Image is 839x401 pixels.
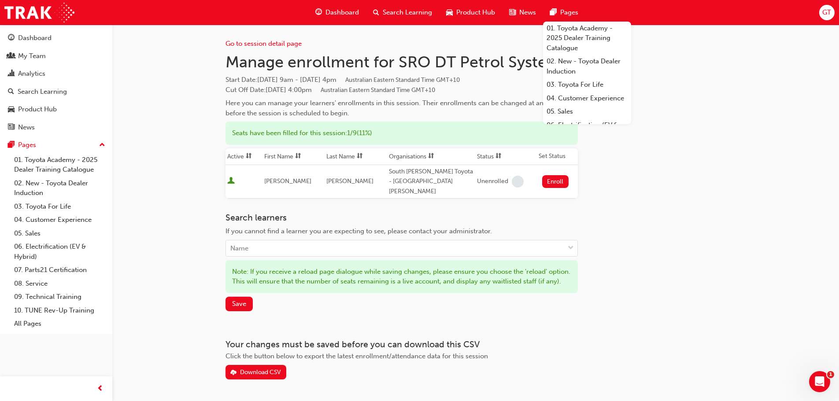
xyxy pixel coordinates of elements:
button: Pages [4,137,109,153]
span: Australian Eastern Standard Time GMT+10 [345,76,460,84]
span: [PERSON_NAME] [264,177,311,185]
div: Note: If you receive a reload page dialogue while saving changes, please ensure you choose the 'r... [225,260,578,293]
span: Save [232,300,246,308]
button: Download CSV [225,365,286,379]
span: Start Date : [225,75,578,85]
th: Toggle SortBy [225,148,262,165]
a: 07. Parts21 Certification [11,263,109,277]
a: All Pages [11,317,109,331]
span: guage-icon [315,7,322,18]
th: Toggle SortBy [262,148,325,165]
a: Go to session detail page [225,40,302,48]
span: search-icon [8,88,14,96]
a: search-iconSearch Learning [366,4,439,22]
th: Toggle SortBy [325,148,387,165]
span: 1 [827,371,834,378]
span: car-icon [446,7,453,18]
a: News [4,119,109,136]
span: Dashboard [325,7,359,18]
span: download-icon [230,369,237,377]
a: 05. Sales [11,227,109,240]
div: Here you can manage your learners' enrollments in this session. Their enrollments can be changed ... [225,98,578,118]
button: GT [819,5,835,20]
span: pages-icon [550,7,557,18]
a: 03. Toyota For Life [543,78,631,92]
a: Analytics [4,66,109,82]
a: pages-iconPages [543,4,585,22]
a: 06. Electrification (EV & Hybrid) [543,118,631,142]
span: Pages [560,7,578,18]
a: 09. Technical Training [11,290,109,304]
a: 10. TUNE Rev-Up Training [11,304,109,317]
a: 06. Electrification (EV & Hybrid) [11,240,109,263]
button: DashboardMy TeamAnalyticsSearch LearningProduct HubNews [4,28,109,137]
div: South [PERSON_NAME] Toyota - [GEOGRAPHIC_DATA][PERSON_NAME] [389,167,473,197]
a: 02. New - Toyota Dealer Induction [11,177,109,200]
span: sorting-icon [428,153,434,160]
span: [DATE] 9am - [DATE] 4pm [257,76,460,84]
span: Cut Off Date : [DATE] 4:00pm [225,86,435,94]
span: Australian Eastern Standard Time GMT+10 [321,86,435,94]
span: Click the button below to export the latest enrollment/attendance data for this session [225,352,488,360]
a: Search Learning [4,84,109,100]
span: people-icon [8,52,15,60]
span: down-icon [568,243,574,254]
div: News [18,122,35,132]
div: My Team [18,51,46,61]
button: Enroll [542,175,569,188]
div: Search Learning [18,87,67,97]
span: sorting-icon [495,153,502,160]
span: Search Learning [383,7,432,18]
a: guage-iconDashboard [308,4,366,22]
span: search-icon [373,7,379,18]
span: sorting-icon [246,153,252,160]
span: [PERSON_NAME] [326,177,373,185]
a: 03. Toyota For Life [11,200,109,213]
span: news-icon [8,124,15,132]
span: learningRecordVerb_NONE-icon [512,176,524,188]
h3: Search learners [225,213,578,223]
span: up-icon [99,140,105,151]
a: 01. Toyota Academy - 2025 Dealer Training Catalogue [11,153,109,177]
a: 05. Sales [543,105,631,118]
span: User is active [227,177,235,186]
a: 04. Customer Experience [11,213,109,227]
div: Seats have been filled for this session : 1 / 9 ( 11% ) [225,121,578,145]
a: news-iconNews [502,4,543,22]
button: Save [225,297,253,311]
a: Dashboard [4,30,109,46]
span: car-icon [8,106,15,114]
a: My Team [4,48,109,64]
div: Dashboard [18,33,52,43]
a: 08. Service [11,277,109,291]
a: 04. Customer Experience [543,92,631,105]
span: guage-icon [8,34,15,42]
span: sorting-icon [357,153,363,160]
a: Product Hub [4,101,109,118]
span: If you cannot find a learner you are expecting to see, please contact your administrator. [225,227,492,235]
iframe: Intercom live chat [809,371,830,392]
span: news-icon [509,7,516,18]
div: Product Hub [18,104,57,114]
div: Pages [18,140,36,150]
a: 02. New - Toyota Dealer Induction [543,55,631,78]
h3: Your changes must be saved before you can download this CSV [225,339,578,349]
div: Download CSV [240,368,281,376]
span: Product Hub [456,7,495,18]
a: car-iconProduct Hub [439,4,502,22]
th: Toggle SortBy [475,148,537,165]
span: sorting-icon [295,153,301,160]
div: Analytics [18,69,45,79]
div: Unenrolled [477,177,508,186]
img: Trak [4,3,74,22]
span: GT [822,7,831,18]
h1: Manage enrollment for SRO DT Petrol Systems [225,52,578,72]
div: Name [230,243,248,254]
span: News [519,7,536,18]
span: prev-icon [97,383,103,394]
a: 01. Toyota Academy - 2025 Dealer Training Catalogue [543,22,631,55]
span: pages-icon [8,141,15,149]
th: Set Status [537,148,578,165]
